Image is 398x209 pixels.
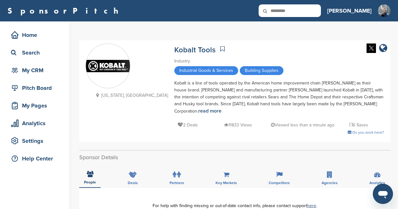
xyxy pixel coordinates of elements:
div: Kobalt is a line of tools operated by the American home improvement chain [PERSON_NAME] as their ... [174,80,384,115]
p: [US_STATE], [GEOGRAPHIC_DATA] [93,91,168,99]
span: Deals [128,181,138,185]
iframe: Button to launch messaging window [373,184,393,204]
div: Settings [9,135,63,147]
div: Search [9,47,63,58]
span: Partners [170,181,184,185]
a: Do you work here? [348,130,384,135]
a: My CRM [6,63,63,78]
div: Pitch Board [9,82,63,94]
div: My Pages [9,100,63,111]
span: Analytics [369,181,385,185]
p: 11833 Views [224,121,252,129]
img: Twitter white [367,44,376,53]
img: Atp 2599 [378,4,390,20]
p: 2 Deals [177,121,198,129]
a: [PERSON_NAME] [327,4,372,18]
div: My CRM [9,65,63,76]
div: Help Center [9,153,63,164]
span: Industrial Goods & Services [174,66,238,75]
a: Home [6,28,63,42]
a: Help Center [6,151,63,166]
div: Industry [174,58,384,65]
p: 6 Saves [350,121,368,129]
a: Kobalt Tools [174,45,216,55]
p: Viewed less than a minute ago [271,121,334,129]
a: read more [198,108,221,114]
h3: [PERSON_NAME] [327,6,372,15]
span: Agencies [322,181,338,185]
a: here [307,203,316,208]
span: Key Markets [216,181,237,185]
a: Pitch Board [6,81,63,95]
img: Sponsorpitch & Kobalt Tools [86,60,130,72]
a: SponsorPitch [8,7,122,15]
span: Competitors [269,181,290,185]
h2: Sponsor Details [79,153,390,162]
a: company link [379,44,387,54]
div: For help with finding missing or out-of-date contact info, please contact support . [89,204,381,208]
a: My Pages [6,98,63,113]
span: Building Supplies [240,66,283,75]
span: Do you work here? [352,130,384,135]
div: Analytics [9,118,63,129]
div: Home [9,29,63,41]
span: People [84,180,96,184]
a: Analytics [6,116,63,131]
a: Search [6,45,63,60]
a: Settings [6,134,63,148]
